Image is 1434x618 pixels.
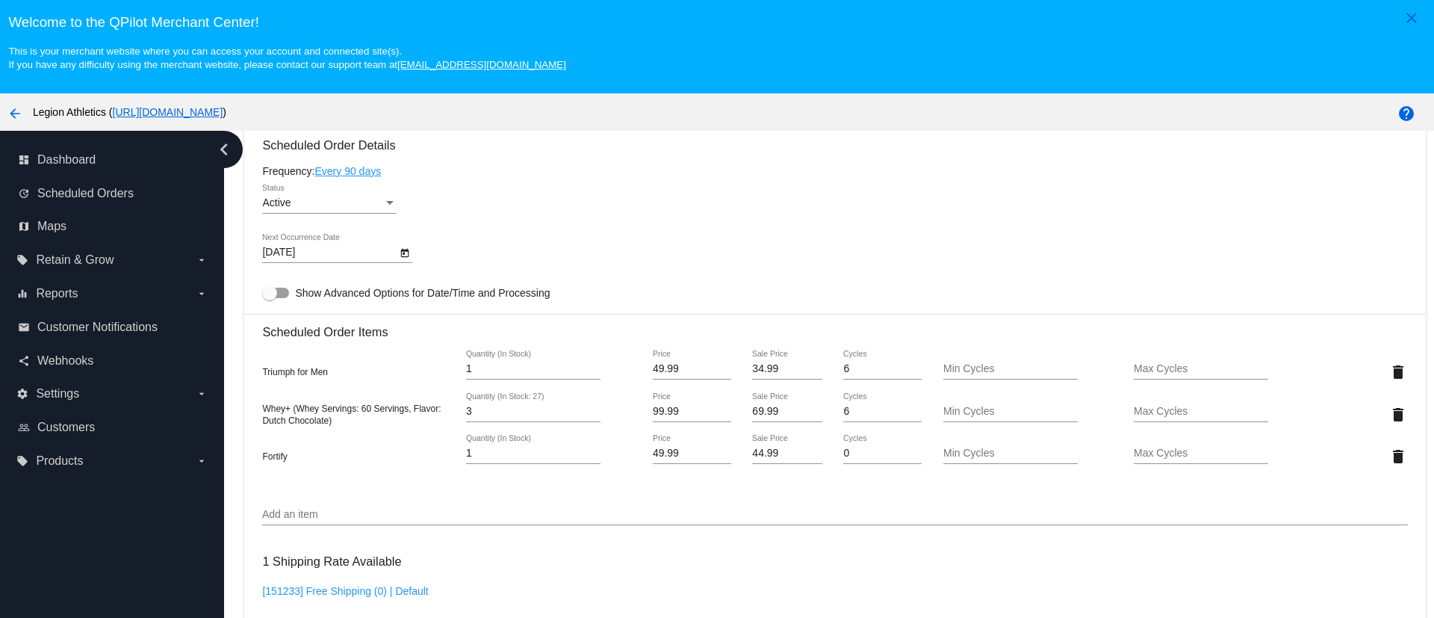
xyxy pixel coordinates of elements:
input: Cycles [843,406,922,418]
i: arrow_drop_down [196,455,208,467]
a: dashboard Dashboard [18,148,208,172]
input: Min Cycles [943,406,1078,418]
span: Whey+ (Whey Servings: 60 Servings, Flavor: Dutch Chocolate) [262,404,441,426]
span: Active [262,197,291,208]
a: share Webhooks [18,349,208,373]
input: Sale Price [752,448,822,460]
i: arrow_drop_down [196,254,208,266]
h3: Scheduled Order Items [262,314,1407,339]
span: Maps [37,220,66,233]
i: settings [16,388,28,400]
div: Frequency: [262,165,1407,177]
span: Dashboard [37,153,96,167]
input: Quantity (In Stock) [466,448,600,460]
h3: Welcome to the QPilot Merchant Center! [8,14,1425,31]
i: dashboard [18,154,30,166]
i: arrow_drop_down [196,288,208,300]
span: Show Advanced Options for Date/Time and Processing [295,285,550,300]
input: Quantity (In Stock: 27) [466,406,600,418]
a: update Scheduled Orders [18,182,208,206]
a: [URL][DOMAIN_NAME] [113,106,223,118]
i: local_offer [16,455,28,467]
i: arrow_drop_down [196,388,208,400]
mat-icon: arrow_back [6,105,24,123]
i: local_offer [16,254,28,266]
span: Products [36,454,83,468]
mat-select: Status [262,197,397,209]
mat-icon: delete [1389,448,1407,466]
input: Sale Price [752,363,822,375]
input: Min Cycles [943,448,1078,460]
span: Settings [36,387,79,401]
span: Scheduled Orders [37,187,134,200]
i: map [18,220,30,232]
a: Every 90 days [314,165,381,177]
input: Quantity (In Stock) [466,363,600,375]
i: chevron_left [212,137,236,161]
i: equalizer [16,288,28,300]
span: Reports [36,287,78,300]
a: email Customer Notifications [18,315,208,339]
span: Webhooks [37,354,93,368]
a: [151233] Free Shipping (0) | Default [262,585,428,597]
input: Max Cycles [1134,363,1268,375]
span: Retain & Grow [36,253,114,267]
input: Cycles [843,448,922,460]
button: Open calendar [397,244,412,260]
input: Price [653,363,731,375]
span: Fortify [262,451,287,462]
input: Sale Price [752,406,822,418]
input: Price [653,448,731,460]
input: Cycles [843,363,922,375]
i: people_outline [18,421,30,433]
a: map Maps [18,214,208,238]
i: email [18,321,30,333]
input: Next Occurrence Date [262,247,397,259]
input: Max Cycles [1134,406,1268,418]
a: [EMAIL_ADDRESS][DOMAIN_NAME] [397,59,566,70]
span: Customer Notifications [37,321,158,334]
i: update [18,188,30,200]
mat-icon: close [1403,9,1421,27]
input: Min Cycles [943,363,1078,375]
small: This is your merchant website where you can access your account and connected site(s). If you hav... [8,46,565,70]
input: Add an item [262,509,1407,521]
span: Triumph for Men [262,367,328,377]
a: people_outline Customers [18,415,208,439]
i: share [18,355,30,367]
mat-icon: delete [1389,363,1407,381]
input: Max Cycles [1134,448,1268,460]
h3: 1 Shipping Rate Available [262,546,401,578]
mat-icon: delete [1389,406,1407,424]
mat-icon: help [1397,105,1415,123]
span: Customers [37,421,95,434]
span: Legion Athletics ( ) [33,106,226,118]
h3: Scheduled Order Details [262,138,1407,152]
input: Price [653,406,731,418]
